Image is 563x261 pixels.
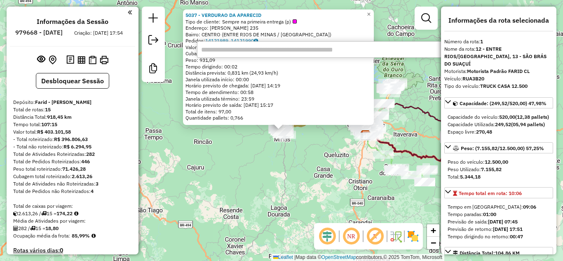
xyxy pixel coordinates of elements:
[13,106,132,113] div: Total de rotas:
[185,63,371,70] div: Tempo dirigindo: 00:02
[13,121,132,128] div: Tempo total:
[13,226,18,231] i: Total de Atividades
[364,9,374,19] a: Close popup
[15,29,63,36] h6: 979668 - [DATE]
[30,226,35,231] i: Total de rotas
[273,254,293,260] a: Leaflet
[444,38,553,45] div: Número da rota:
[62,166,86,172] strong: 71.426,28
[185,44,371,51] div: Valor total: R$ 5.794,48
[448,211,550,218] div: Tempo paradas:
[444,155,553,184] div: Peso: (7.155,82/12.500,00) 57,25%
[13,128,132,136] div: Valor total:
[72,173,92,179] strong: 2.613,26
[476,129,492,135] strong: 270,48
[448,203,550,211] div: Tempo em [GEOGRAPHIC_DATA]:
[495,250,520,256] span: 104,86 KM
[54,136,88,142] strong: R$ 396.806,63
[91,233,96,238] em: Média calculada utilizando a maior ocupação (%Peso ou %Cubagem) de cada rota da sessão. Rotas cro...
[185,25,371,31] div: Endereço: [PERSON_NAME] 235
[13,113,132,121] div: Distância Total:
[13,158,132,165] div: Total de Pedidos Roteirizados:
[76,54,87,65] button: Visualizar relatório de Roteirização
[63,143,91,150] strong: R$ 6.294,95
[448,113,550,121] div: Capacidade do veículo:
[427,237,439,249] a: Zoom out
[448,226,550,233] div: Previsão de retorno:
[444,45,553,68] div: Nome da rota:
[145,60,162,79] a: Criar modelo
[272,128,293,136] div: Atividade não roteirizada - SUPERMERCADO RODRIGU
[45,225,59,231] strong: 18,80
[13,143,132,150] div: - Total não roteirizado:
[13,217,132,225] div: Média de Atividades por viagem:
[35,53,47,66] button: Exibir sessão original
[365,226,385,246] span: Exibir rótulo
[13,210,132,217] div: 2.613,26 / 15 =
[185,12,261,18] a: 5037 - VERDURAO DA APARECID
[406,230,420,243] img: Exibir/Ocultar setores
[499,114,515,120] strong: 520,00
[461,145,544,151] span: Peso: (7.155,82/12.500,00) 57,25%
[294,254,296,260] span: |
[13,233,70,239] span: Ocupação média da frota:
[431,237,436,248] span: −
[448,218,550,226] div: Previsão de saída:
[47,54,58,66] button: Centralizar mapa no depósito ou ponto de apoio
[460,174,481,180] strong: 5.344,18
[448,121,550,128] div: Capacidade Utilizada:
[185,96,371,102] div: Janela utilizada término: 23:59
[185,82,371,89] div: Horário previsto de chegada: [DATE] 14:19
[13,247,132,254] h4: Rotas vários dias:
[271,126,292,134] div: Atividade não roteirizada - SUPERMERCADO OLIVEIR
[71,29,126,37] div: Criação: [DATE] 17:54
[37,129,71,135] strong: R$ 403.101,58
[185,76,371,83] div: Janela utilizada início: 00:00
[495,121,511,127] strong: 249,52
[35,99,91,105] strong: Farid - [PERSON_NAME]
[448,173,550,181] div: Total:
[13,165,132,173] div: Peso total roteirizado:
[86,151,95,157] strong: 282
[185,102,371,108] div: Horário previsto de saída: [DATE] 15:17
[185,31,371,38] div: Bairro: CENTRO (ENTRE RIOS DE MINAS / [GEOGRAPHIC_DATA])
[480,38,483,45] strong: 1
[523,204,536,210] strong: 09:06
[448,128,550,136] div: Espaço livre:
[493,226,523,232] strong: [DATE] 17:51
[13,180,132,188] div: Total de Atividades não Roteirizadas:
[341,226,361,246] span: Ocultar NR
[13,211,18,216] i: Cubagem total roteirizado
[481,166,502,172] strong: 7.155,82
[431,225,436,235] span: +
[98,54,110,66] button: Imprimir Rotas
[444,247,553,258] a: Distância Total:104,86 KM
[510,233,523,240] strong: 00:47
[185,19,371,25] div: Tipo de cliente:
[511,121,545,127] strong: (05,94 pallets)
[13,136,132,143] div: - Total roteirizado:
[367,11,371,18] span: ×
[444,97,553,108] a: Capacidade: (249,52/520,00) 47,98%
[41,121,57,127] strong: 107:15
[488,219,518,225] strong: [DATE] 07:45
[271,254,444,261] div: Map data © contributors,© 2025 TomTom, Microsoft
[459,190,522,196] span: Tempo total em rota: 10:06
[448,159,508,165] span: Peso do veículo:
[427,224,439,237] a: Zoom in
[480,83,528,89] strong: TRUCK CASA 12.500
[317,226,337,246] span: Ocultar deslocamento
[145,10,162,28] a: Nova sessão e pesquisa
[74,211,78,216] i: Meta Caixas/viagem: 1,00 Diferença: 173,22
[448,166,550,173] div: Peso Utilizado:
[418,10,434,26] a: Exibir filtros
[444,16,553,24] h4: Informações da rota selecionada
[13,150,132,158] div: Total de Atividades Roteirizadas:
[185,38,371,44] div: Pedidos:
[444,46,547,67] strong: 12 - ENTRE RIOS/[GEOGRAPHIC_DATA], 13 - SÃO BRÁS DO SUAÇUÍ
[444,142,553,153] a: Peso: (7.155,82/12.500,00) 57,25%
[205,38,258,44] a: 14121989, 14121990
[448,233,550,240] div: Tempo dirigindo no retorno:
[254,38,258,43] i: Observações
